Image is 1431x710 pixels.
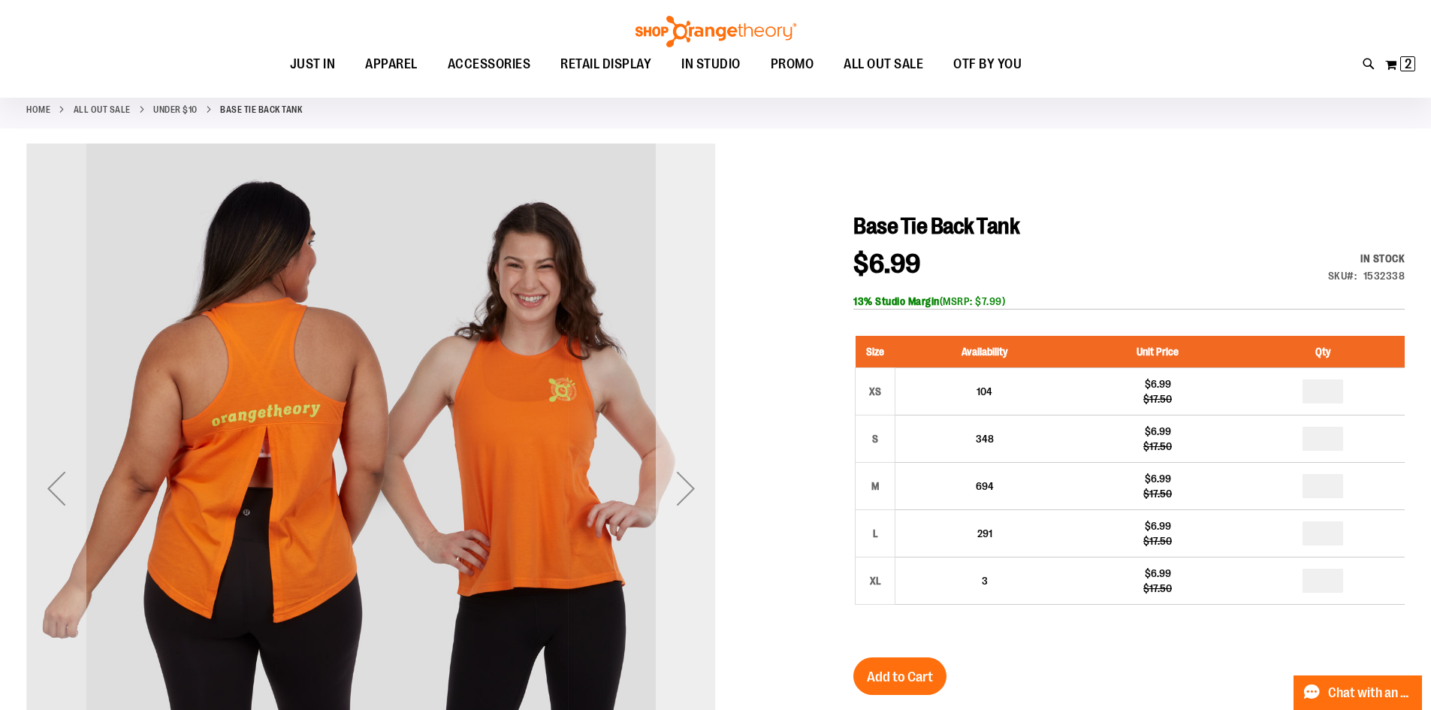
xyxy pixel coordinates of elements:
[853,249,921,279] span: $6.99
[1242,336,1405,368] th: Qty
[74,103,131,116] a: ALL OUT SALE
[365,47,418,81] span: APPAREL
[153,103,198,116] a: Under $10
[1328,251,1405,266] div: In stock
[977,385,992,397] span: 104
[1405,56,1411,71] span: 2
[633,16,799,47] img: Shop Orangetheory
[864,380,886,403] div: XS
[1328,270,1357,282] strong: SKU
[1081,518,1233,533] div: $6.99
[1363,268,1405,283] div: 1532338
[977,527,992,539] span: 291
[853,295,940,307] b: 13% Studio Margin
[1081,566,1233,581] div: $6.99
[26,103,50,116] a: Home
[864,570,886,592] div: XL
[864,522,886,545] div: L
[976,480,994,492] span: 694
[448,47,531,81] span: ACCESSORIES
[867,669,933,685] span: Add to Cart
[1328,251,1405,266] div: Availability
[1081,376,1233,391] div: $6.99
[1081,581,1233,596] div: $17.50
[1081,391,1233,406] div: $17.50
[681,47,741,81] span: IN STUDIO
[856,336,895,368] th: Size
[1081,486,1233,501] div: $17.50
[853,657,946,695] button: Add to Cart
[220,103,302,116] strong: Base Tie Back Tank
[853,213,1019,239] span: Base Tie Back Tank
[864,428,886,450] div: S
[1081,424,1233,439] div: $6.99
[976,433,994,445] span: 348
[982,575,988,587] span: 3
[864,475,886,497] div: M
[853,294,1405,309] div: (MSRP: $7.99)
[1294,675,1423,710] button: Chat with an Expert
[560,47,651,81] span: RETAIL DISPLAY
[1073,336,1241,368] th: Unit Price
[1328,686,1413,700] span: Chat with an Expert
[1081,533,1233,548] div: $17.50
[771,47,814,81] span: PROMO
[953,47,1022,81] span: OTF BY YOU
[895,336,1074,368] th: Availability
[1081,471,1233,486] div: $6.99
[290,47,336,81] span: JUST IN
[1081,439,1233,454] div: $17.50
[844,47,923,81] span: ALL OUT SALE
